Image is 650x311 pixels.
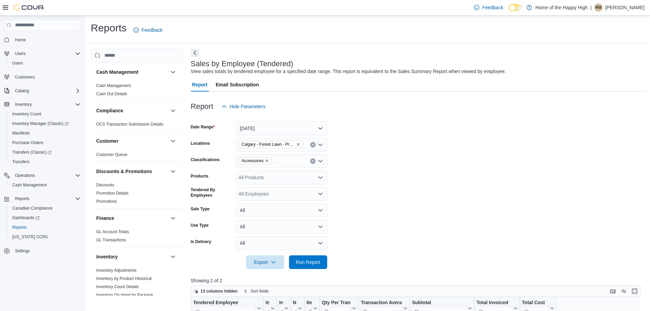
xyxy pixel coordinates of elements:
p: | [590,3,592,12]
span: Reports [10,223,81,231]
a: Inventory Manager (Classic) [10,119,71,128]
button: Manifests [7,128,83,138]
a: Customers [12,73,38,81]
div: Cash Management [91,82,183,101]
div: Transaction Average [361,299,402,306]
span: Email Subscription [216,78,259,91]
div: Invoices Ref [279,299,283,306]
h3: Report [191,102,213,111]
span: Inventory On Hand by Package [96,292,153,298]
button: Reports [1,194,83,203]
h3: Finance [96,215,114,222]
span: Accessories [239,157,272,165]
span: 13 columns hidden [201,288,238,294]
a: Canadian Compliance [10,204,55,212]
span: Manifests [12,130,30,136]
button: Open list of options [318,191,323,197]
span: Manifests [10,129,81,137]
div: Net Sold [293,299,297,306]
span: Inventory Count [10,110,81,118]
button: All [236,203,327,217]
a: Promotion Details [96,191,129,196]
button: Users [1,49,83,58]
button: Operations [12,171,38,180]
div: Qty Per Transaction [322,299,351,306]
span: Feedback [482,4,503,11]
label: Date Range [191,124,215,130]
nav: Complex example [4,32,81,274]
span: Users [15,51,26,56]
button: Open list of options [318,158,323,164]
button: Discounts & Promotions [96,168,168,175]
span: Cash Management [10,181,81,189]
a: Inventory Adjustments [96,268,136,273]
a: Inventory by Product Historical [96,276,152,281]
button: Keyboard shortcuts [609,287,617,295]
label: Tendered By Employees [191,187,233,198]
a: Transfers (Classic) [7,147,83,157]
span: Reports [15,196,29,201]
a: Users [10,59,26,67]
h3: Compliance [96,107,123,114]
span: [US_STATE] CCRS [12,234,48,240]
button: Cash Management [169,68,177,76]
span: Promotion Details [96,190,129,196]
span: RM [595,3,602,12]
div: Total Invoiced [476,299,512,306]
a: Purchase Orders [10,139,46,147]
div: Items Per Transaction [306,299,312,306]
span: Calgary - Forest Lawn - Prairie Records [242,141,295,148]
a: Manifests [10,129,32,137]
span: Inventory Manager (Classic) [12,121,69,126]
label: Is Delivery [191,239,211,244]
button: Remove Accessories from selection in this group [265,159,269,163]
p: Home of the Happy High [535,3,588,12]
a: Promotions [96,199,117,204]
button: Canadian Compliance [7,203,83,213]
button: Catalog [12,87,32,95]
button: Sort fields [241,287,271,295]
div: Customer [91,151,183,161]
label: Sale Type [191,206,210,212]
span: Home [12,36,81,44]
div: Rebecca MacNeill [594,3,603,12]
div: View sales totals by tendered employee for a specified date range. This report is equivalent to t... [191,68,506,75]
span: Home [15,37,26,43]
button: Settings [1,246,83,256]
span: Discounts [96,182,114,188]
button: Transfers [7,157,83,167]
a: Transfers [10,158,32,166]
button: Reports [7,223,83,232]
label: Products [191,173,208,179]
a: GL Transactions [96,238,126,242]
span: Export [250,255,280,269]
h3: Customer [96,138,118,144]
button: Operations [1,171,83,180]
span: Sort fields [250,288,269,294]
a: Customer Queue [96,152,127,157]
label: Locations [191,141,210,146]
a: Inventory Count Details [96,284,139,289]
button: [US_STATE] CCRS [7,232,83,242]
span: Calgary - Forest Lawn - Prairie Records [239,141,303,148]
button: Display options [620,287,628,295]
button: Customer [96,138,168,144]
button: Inventory [169,253,177,261]
span: Dashboards [12,215,40,221]
button: Customers [1,72,83,82]
span: Feedback [142,27,162,33]
span: Transfers (Classic) [12,150,52,155]
button: Purchase Orders [7,138,83,147]
button: Cash Management [96,69,168,75]
span: Catalog [12,87,81,95]
a: Reports [10,223,29,231]
button: Reports [12,195,32,203]
span: Users [12,60,23,66]
a: Inventory Count [10,110,44,118]
a: Inventory Manager (Classic) [7,119,83,128]
a: Transfers (Classic) [10,148,54,156]
button: Open list of options [318,142,323,147]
